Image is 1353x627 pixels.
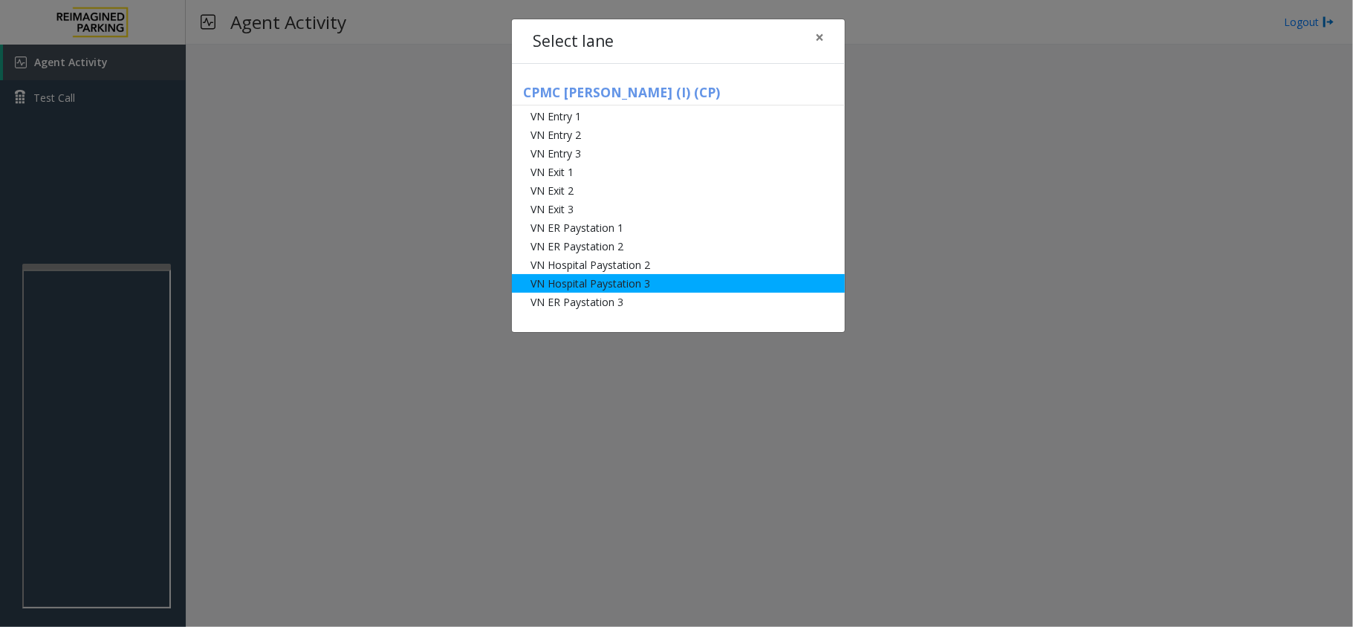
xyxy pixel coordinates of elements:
[512,256,845,274] li: VN Hospital Paystation 2
[512,237,845,256] li: VN ER Paystation 2
[512,218,845,237] li: VN ER Paystation 1
[512,274,845,293] li: VN Hospital Paystation 3
[533,30,614,53] h4: Select lane
[512,144,845,163] li: VN Entry 3
[512,200,845,218] li: VN Exit 3
[512,107,845,126] li: VN Entry 1
[512,163,845,181] li: VN Exit 1
[815,27,824,48] span: ×
[512,126,845,144] li: VN Entry 2
[512,293,845,311] li: VN ER Paystation 3
[512,85,845,105] h5: CPMC [PERSON_NAME] (I) (CP)
[805,19,834,56] button: Close
[512,181,845,200] li: VN Exit 2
